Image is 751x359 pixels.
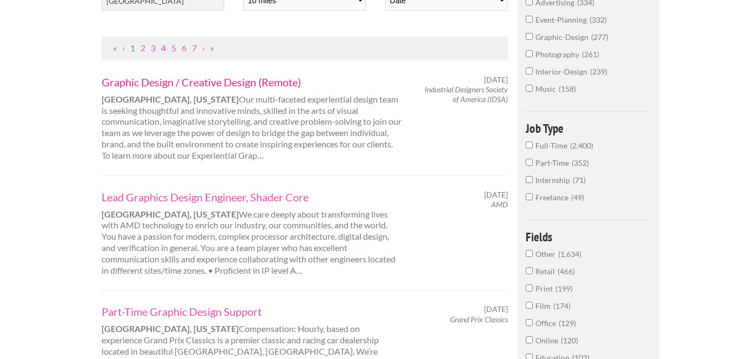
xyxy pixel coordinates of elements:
[535,175,573,185] span: Internship
[573,175,586,185] span: 71
[484,304,508,314] span: [DATE]
[171,43,176,53] a: Page 5
[535,50,582,59] span: photography
[151,43,156,53] a: Page 3
[526,85,533,92] input: music158
[102,75,402,89] a: Graphic Design / Creative Design (Remote)
[559,84,576,93] span: 158
[535,141,570,150] span: Full-Time
[555,284,573,293] span: 199
[92,190,411,276] div: We care deeply about transforming lives with AMD technology to enrich our industry, our communiti...
[491,200,508,209] em: AMD
[102,94,239,104] strong: [GEOGRAPHIC_DATA], [US_STATE]
[113,43,117,53] span: First Page
[526,159,533,166] input: Part-Time352
[210,43,214,53] a: Last Page, Page 274
[535,336,561,345] span: Online
[182,43,186,53] a: Page 6
[535,15,589,24] span: event-planning
[535,284,555,293] span: Print
[122,43,125,53] span: Previous Page
[526,319,533,326] input: Office129
[425,85,508,104] em: Industrial Designers Society of America (IDSA)
[535,193,571,202] span: Freelance
[559,319,576,328] span: 129
[450,315,508,324] em: Grand Prix Classics
[589,15,607,24] span: 332
[102,190,402,204] a: Lead Graphics Design Engineer, Shader Core
[202,43,205,53] a: Next Page
[571,193,584,202] span: 49
[526,250,533,257] input: Other1,634
[553,301,571,310] span: 174
[570,141,593,150] span: 2,400
[102,304,402,319] a: Part-Time Graphic Design Support
[535,319,559,328] span: Office
[535,301,553,310] span: Film
[572,158,589,167] span: 352
[526,122,652,134] h4: Job Type
[526,50,533,57] input: photography261
[161,43,166,53] a: Page 4
[526,193,533,200] input: Freelance49
[102,323,239,334] strong: [GEOGRAPHIC_DATA], [US_STATE]
[484,190,508,200] span: [DATE]
[526,302,533,309] input: Film174
[561,336,578,345] span: 120
[535,158,572,167] span: Part-Time
[582,50,599,59] span: 261
[590,67,607,76] span: 239
[92,75,411,161] div: Our multi-faceted experiential design team is seeking thoughtful and innovative minds, skilled in...
[535,84,559,93] span: music
[535,67,590,76] span: interior-design
[484,75,508,85] span: [DATE]
[130,43,135,53] a: Page 1
[558,249,581,259] span: 1,634
[526,176,533,183] input: Internship71
[526,141,533,148] input: Full-Time2,400
[526,231,652,243] h4: Fields
[102,209,239,219] strong: [GEOGRAPHIC_DATA], [US_STATE]
[535,267,558,276] span: Retail
[535,32,591,42] span: graphic-design
[526,336,533,343] input: Online120
[526,16,533,23] input: event-planning332
[535,249,558,259] span: Other
[192,43,197,53] a: Page 7
[526,267,533,274] input: Retail466
[526,67,533,74] input: interior-design239
[558,267,575,276] span: 466
[140,43,145,53] a: Page 2
[526,33,533,40] input: graphic-design277
[526,285,533,292] input: Print199
[591,32,608,42] span: 277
